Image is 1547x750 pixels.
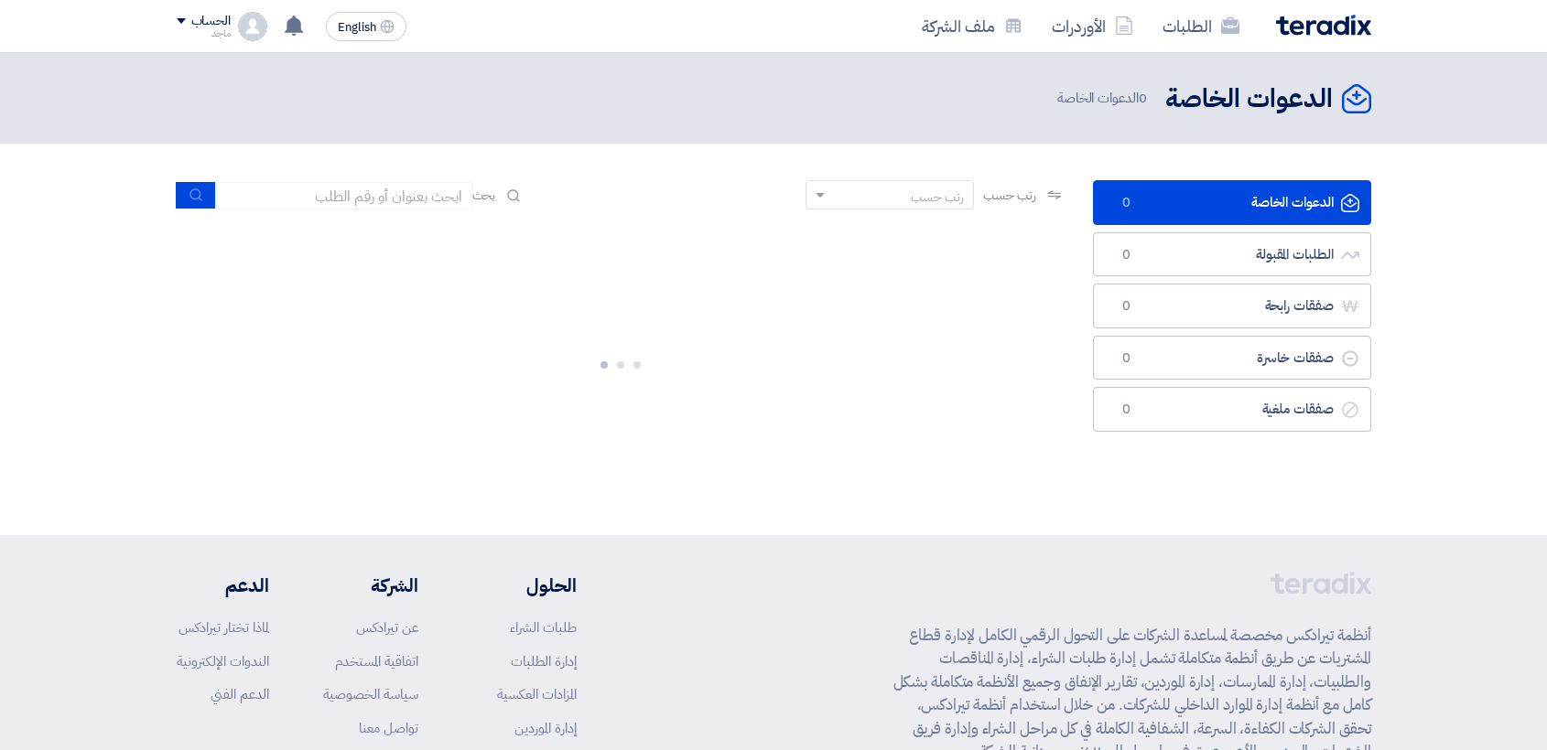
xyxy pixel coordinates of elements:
span: بحث [472,186,496,205]
a: المزادات العكسية [497,684,577,704]
a: اتفاقية المستخدم [335,651,418,671]
span: 0 [1116,401,1138,419]
button: English [326,12,406,41]
div: الحساب [191,14,231,29]
span: English [338,21,376,34]
a: الطلبات [1148,5,1254,48]
input: ابحث بعنوان أو رقم الطلب [216,182,472,209]
a: ملف الشركة [907,5,1037,48]
span: رتب حسب [983,186,1035,205]
span: الدعوات الخاصة [1057,88,1151,109]
a: الندوات الإلكترونية [177,651,269,671]
img: profile_test.png [238,12,267,41]
div: رتب حسب [911,187,964,207]
a: إدارة الطلبات [511,651,577,671]
span: 0 [1116,194,1138,212]
a: الأوردرات [1037,5,1148,48]
a: صفقات خاسرة0 [1093,336,1371,380]
a: سياسة الخصوصية [323,684,418,704]
a: عن تيرادكس [356,617,418,637]
h2: الدعوات الخاصة [1165,81,1333,117]
a: صفقات ملغية0 [1093,387,1371,432]
span: 0 [1116,297,1138,316]
span: 0 [1139,88,1147,108]
a: الطلبات المقبولة0 [1093,232,1371,277]
div: ماجد [177,28,231,38]
a: إدارة الموردين [514,718,577,738]
a: لماذا تختار تيرادكس [178,617,269,637]
li: الحلول [473,572,577,599]
a: الدعم الفني [211,684,269,704]
a: صفقات رابحة0 [1093,284,1371,328]
a: الدعوات الخاصة0 [1093,180,1371,225]
a: طلبات الشراء [510,617,577,637]
a: تواصل معنا [359,718,418,738]
img: Teradix logo [1276,15,1371,36]
li: الدعم [177,572,269,599]
span: 0 [1116,349,1138,368]
span: 0 [1116,246,1138,264]
li: الشركة [323,572,418,599]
